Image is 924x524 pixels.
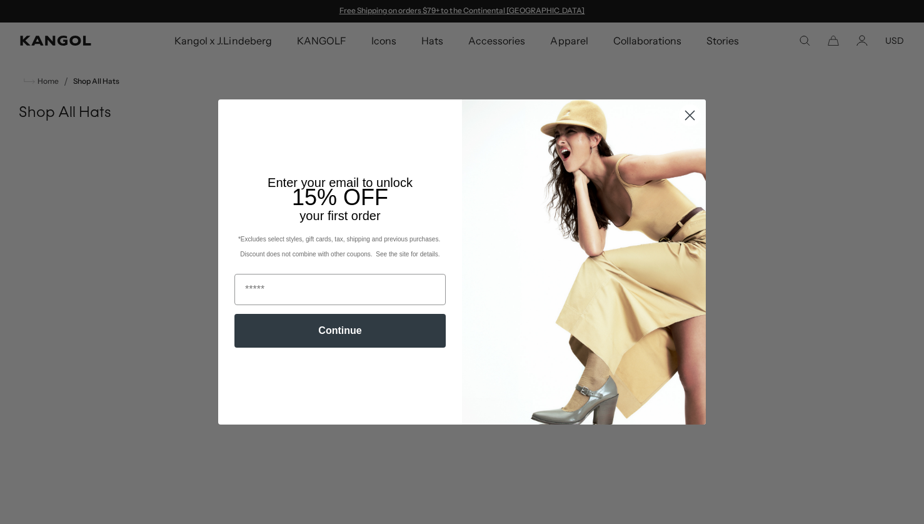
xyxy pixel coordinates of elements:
[234,274,446,305] input: Email
[268,176,413,189] span: Enter your email to unlock
[292,184,388,210] span: 15% OFF
[679,104,701,126] button: Close dialog
[238,236,442,258] span: *Excludes select styles, gift cards, tax, shipping and previous purchases. Discount does not comb...
[299,209,380,223] span: your first order
[234,314,446,348] button: Continue
[462,99,706,425] img: 93be19ad-e773-4382-80b9-c9d740c9197f.jpeg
